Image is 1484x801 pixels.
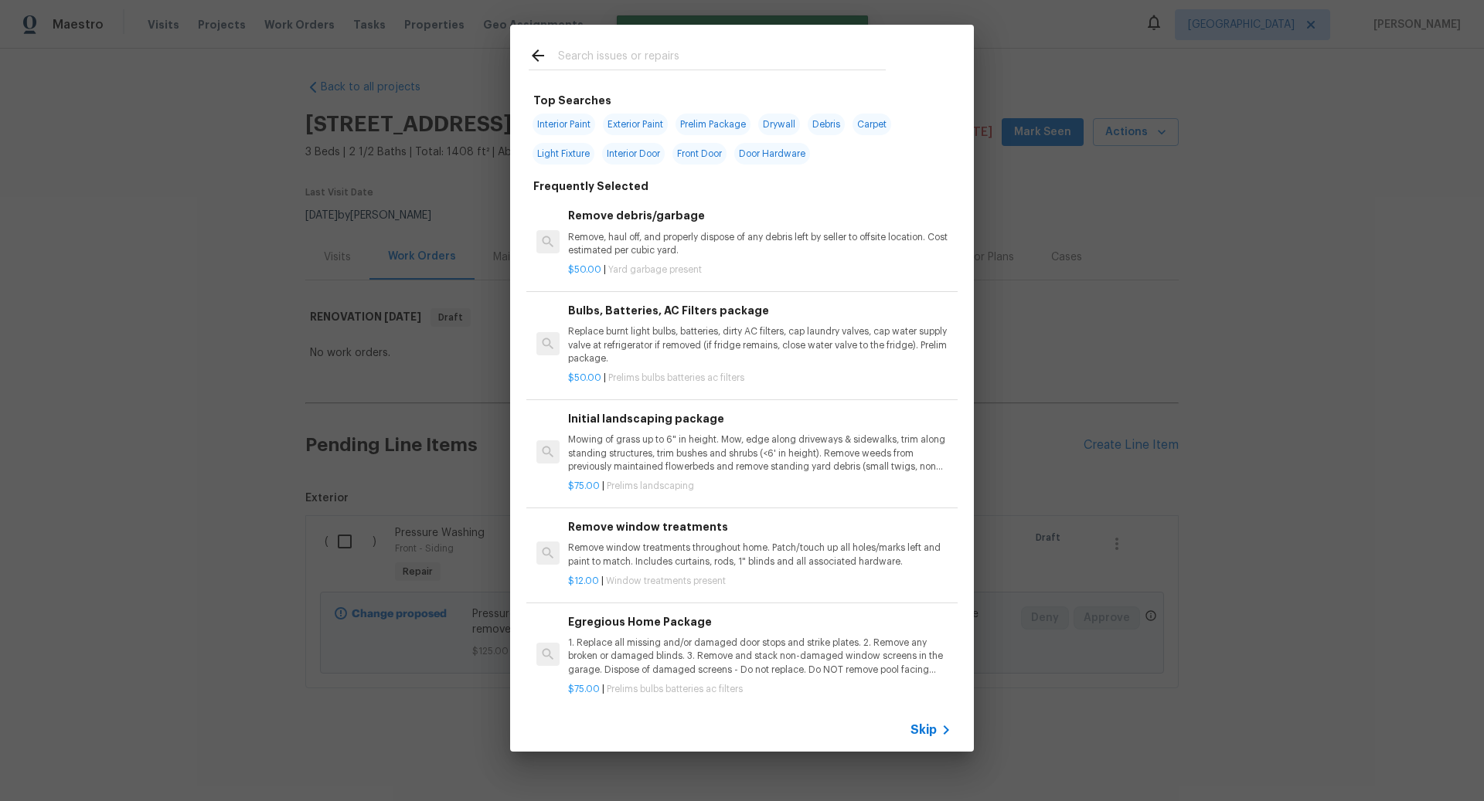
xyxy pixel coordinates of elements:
[568,481,600,490] span: $75.00
[607,684,743,694] span: Prelims bulbs batteries ac filters
[568,372,951,385] p: |
[533,114,595,135] span: Interior Paint
[568,302,951,319] h6: Bulbs, Batteries, AC Filters package
[568,683,951,696] p: |
[568,636,951,676] p: 1. Replace all missing and/or damaged door stops and strike plates. 2. Remove any broken or damag...
[533,92,611,109] h6: Top Searches
[568,518,951,535] h6: Remove window treatments
[568,613,951,630] h6: Egregious Home Package
[533,143,594,165] span: Light Fixture
[676,114,751,135] span: Prelim Package
[608,265,702,274] span: Yard garbage present
[568,410,951,427] h6: Initial landscaping package
[568,575,951,588] p: |
[607,481,694,490] span: Prelims landscaping
[568,541,951,568] p: Remove window treatments throughout home. Patch/touch up all holes/marks left and paint to match....
[558,46,886,70] input: Search issues or repairs
[568,265,601,274] span: $50.00
[910,722,937,738] span: Skip
[603,114,668,135] span: Exterior Paint
[568,684,600,694] span: $75.00
[533,178,648,195] h6: Frequently Selected
[853,114,891,135] span: Carpet
[672,143,727,165] span: Front Door
[758,114,800,135] span: Drywall
[606,576,726,585] span: Window treatments present
[568,263,951,277] p: |
[734,143,810,165] span: Door Hardware
[568,207,951,224] h6: Remove debris/garbage
[568,576,599,585] span: $12.00
[808,114,845,135] span: Debris
[568,480,951,493] p: |
[602,143,665,165] span: Interior Door
[568,433,951,473] p: Mowing of grass up to 6" in height. Mow, edge along driveways & sidewalks, trim along standing st...
[568,325,951,365] p: Replace burnt light bulbs, batteries, dirty AC filters, cap laundry valves, cap water supply valv...
[608,373,744,382] span: Prelims bulbs batteries ac filters
[568,373,601,382] span: $50.00
[568,231,951,257] p: Remove, haul off, and properly dispose of any debris left by seller to offsite location. Cost est...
